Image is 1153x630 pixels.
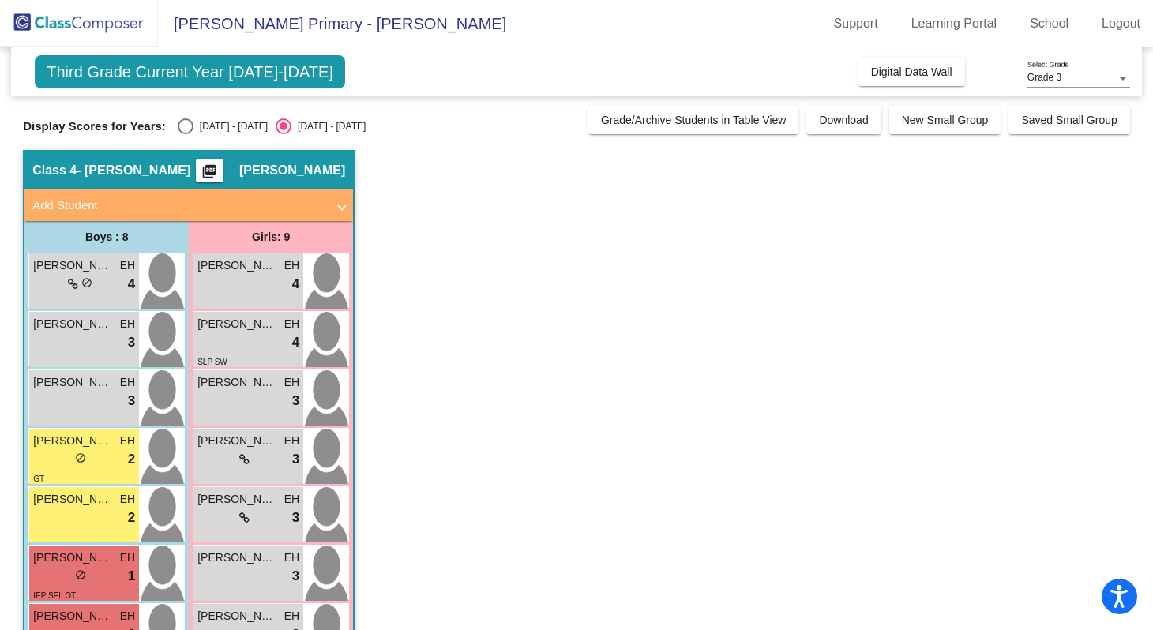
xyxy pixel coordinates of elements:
span: do_not_disturb_alt [75,452,86,463]
span: 4 [292,332,299,353]
span: 3 [128,332,135,353]
span: Class 4 [32,163,77,178]
button: Print Students Details [196,159,223,182]
span: [PERSON_NAME] [33,316,112,332]
span: EH [284,257,299,274]
span: Grade/Archive Students in Table View [601,114,787,126]
mat-panel-title: Add Student [32,197,326,215]
div: Boys : 8 [24,221,189,253]
span: EH [120,374,135,391]
span: 3 [292,508,299,528]
span: do_not_disturb_alt [75,569,86,580]
a: Logout [1089,11,1153,36]
span: EH [284,316,299,332]
span: EH [284,549,299,566]
div: [DATE] - [DATE] [291,119,366,133]
span: 3 [292,566,299,587]
span: [PERSON_NAME] [197,257,276,274]
span: 3 [292,449,299,470]
span: - [PERSON_NAME] [77,163,190,178]
button: Grade/Archive Students in Table View [588,106,799,134]
span: [PERSON_NAME] [197,433,276,449]
span: 3 [292,391,299,411]
span: [PERSON_NAME] [197,549,276,566]
span: 3 [128,391,135,411]
span: [PERSON_NAME] [197,608,276,624]
span: 4 [292,274,299,294]
span: [PERSON_NAME] [33,257,112,274]
a: Learning Portal [899,11,1010,36]
span: EH [120,433,135,449]
span: Download [819,114,868,126]
span: EH [284,608,299,624]
span: EH [284,491,299,508]
span: EH [120,608,135,624]
span: EH [284,433,299,449]
span: 2 [128,508,135,528]
span: Display Scores for Years: [23,119,166,133]
span: [PERSON_NAME] [33,549,112,566]
span: 2 [128,449,135,470]
span: EH [120,316,135,332]
span: [PERSON_NAME] [33,491,112,508]
a: Support [821,11,891,36]
span: do_not_disturb_alt [81,277,92,288]
span: [PERSON_NAME] [197,316,276,332]
button: New Small Group [889,106,1001,134]
span: [PERSON_NAME] [33,608,112,624]
button: Download [806,106,881,134]
span: [PERSON_NAME] [197,491,276,508]
mat-expansion-panel-header: Add Student [24,189,353,221]
span: [PERSON_NAME] [197,374,276,391]
span: IEP SEL OT [33,591,76,600]
span: [PERSON_NAME] [33,374,112,391]
button: Digital Data Wall [858,58,965,86]
span: EH [120,491,135,508]
span: [PERSON_NAME] Primary - [PERSON_NAME] [158,11,506,36]
span: 1 [128,566,135,587]
span: [PERSON_NAME] [239,163,345,178]
span: GT [33,474,44,483]
span: EH [120,549,135,566]
mat-icon: picture_as_pdf [200,163,219,186]
button: Saved Small Group [1008,106,1129,134]
a: School [1017,11,1081,36]
span: 4 [128,274,135,294]
span: EH [284,374,299,391]
span: [PERSON_NAME] [33,433,112,449]
span: SLP SW [197,358,227,366]
mat-radio-group: Select an option [178,118,366,134]
span: New Small Group [902,114,989,126]
span: Third Grade Current Year [DATE]-[DATE] [35,55,345,88]
span: Digital Data Wall [871,66,952,78]
span: Grade 3 [1027,72,1061,83]
div: [DATE] - [DATE] [193,119,268,133]
span: Saved Small Group [1021,114,1117,126]
span: EH [120,257,135,274]
div: Girls: 9 [189,221,353,253]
